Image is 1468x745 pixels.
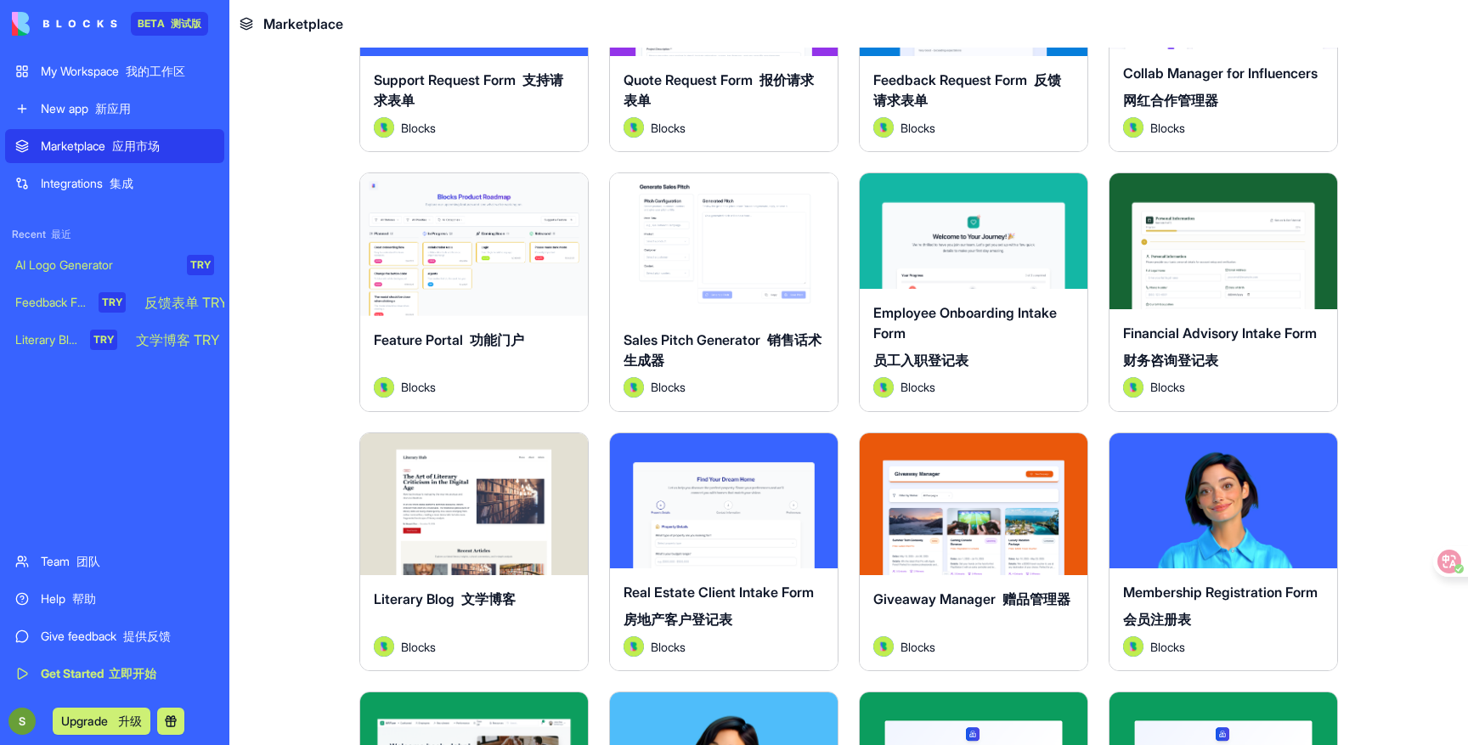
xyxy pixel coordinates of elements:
span: Quote Request Form [624,71,814,109]
font: 团队 [76,554,100,568]
span: Feedback Request Form [873,71,1061,109]
a: BETA 测试版 [12,12,208,36]
a: Financial Advisory Intake Form财务咨询登记表AvatarBlocks [1109,172,1338,412]
span: Blocks [1150,378,1185,396]
img: Avatar [624,117,644,138]
span: Real Estate Client Intake Form [624,584,814,628]
a: Team 团队 [5,545,224,579]
div: TRY [99,292,126,313]
font: 应用市场 [112,138,160,153]
a: Giveaway Manager 赠品管理器AvatarBlocks [859,432,1088,672]
div: BETA [131,12,209,36]
span: Marketplace [263,14,343,34]
span: Collab Manager for Influencers [1123,65,1318,109]
font: 新应用 [95,101,131,116]
div: AI Logo Generator [15,257,175,274]
span: Blocks [1150,638,1185,656]
font: 赠品管理器 [1002,590,1070,607]
div: Marketplace [41,138,214,155]
img: Avatar [873,117,894,138]
span: Blocks [401,638,436,656]
a: Integrations 集成 [5,166,224,200]
img: logo [12,12,117,36]
div: Team [41,553,214,570]
font: 文学博客 [461,590,516,607]
img: Avatar [624,377,644,398]
span: Employee Onboarding Intake Form [873,304,1057,369]
font: 提供反馈 [123,629,171,643]
div: New app [41,100,214,117]
div: Feedback Form [15,294,87,311]
font: 我的工作区 [126,64,185,78]
img: Avatar [374,117,394,138]
a: Marketplace 应用市场 [5,129,224,163]
font: 房地产客户登记表 [624,611,732,628]
a: Sales Pitch Generator 销售话术生成器AvatarBlocks [609,172,838,412]
a: Employee Onboarding Intake Form员工入职登记表AvatarBlocks [859,172,1088,412]
span: Blocks [1150,119,1185,137]
span: Giveaway Manager [873,590,1070,607]
font: 升级 [118,714,142,728]
img: Avatar [374,636,394,657]
font: 销售话术生成器 [624,331,822,369]
div: Help [41,590,214,607]
span: Membership Registration Form [1123,584,1318,628]
div: Get Started [41,665,214,682]
font: 会员注册表 [1123,611,1191,628]
span: Blocks [901,119,935,137]
a: New app 新应用 [5,92,224,126]
font: 功能门户 [470,331,524,348]
span: Blocks [401,119,436,137]
span: Recent [5,228,224,241]
font: 帮助 [72,591,96,606]
img: Avatar [1123,117,1143,138]
a: Real Estate Client Intake Form房地产客户登记表AvatarBlocks [609,432,838,672]
a: My Workspace 我的工作区 [5,54,224,88]
div: Integrations [41,175,214,192]
font: 财务咨询登记表 [1123,352,1218,369]
div: Give feedback [41,628,214,645]
a: Upgrade 升级 [53,712,150,729]
font: 反馈表单 TRY [144,294,228,311]
span: Sales Pitch Generator [624,331,822,369]
font: 文学博客 TRY [136,331,219,348]
div: TRY [90,330,117,350]
a: Get Started 立即开始 [5,657,224,691]
font: 测试版 [171,17,202,30]
span: Blocks [401,378,436,396]
span: Financial Advisory Intake Form [1123,325,1317,369]
font: 立即开始 [109,666,156,680]
font: 集成 [110,176,133,190]
a: Literary Blog 文学博客AvatarBlocks [359,432,589,672]
img: Avatar [374,377,394,398]
span: Blocks [901,378,935,396]
img: Avatar [1123,377,1143,398]
span: Blocks [651,119,686,137]
font: 员工入职登记表 [873,352,968,369]
a: Feature Portal 功能门户AvatarBlocks [359,172,589,412]
span: Feature Portal [374,331,524,348]
span: Support Request Form [374,71,563,109]
a: Membership Registration Form会员注册表AvatarBlocks [1109,432,1338,672]
font: 网红合作管理器 [1123,92,1218,109]
font: 最近 [51,228,71,240]
span: Blocks [651,378,686,396]
button: Upgrade 升级 [53,708,150,735]
a: AI Logo GeneratorTRY [5,248,224,282]
a: Give feedback 提供反馈 [5,619,224,653]
div: Literary Blog [15,331,78,348]
img: Avatar [1123,636,1143,657]
div: TRY [187,255,214,275]
img: Avatar [873,377,894,398]
div: My Workspace [41,63,214,80]
span: Literary Blog [374,590,516,607]
span: Blocks [901,638,935,656]
span: Blocks [651,638,686,656]
img: Avatar [624,636,644,657]
a: Help 帮助 [5,582,224,616]
a: Literary BlogTRY 文学博客 TRY [5,323,224,357]
img: Avatar [873,636,894,657]
img: ACg8ocLjyWEor6BgnpVyJu5Q4jck1a2cKhBSnAfUYL62v8oFccFXKg=s96-c [8,708,36,735]
a: Feedback FormTRY 反馈表单 TRY [5,285,224,319]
